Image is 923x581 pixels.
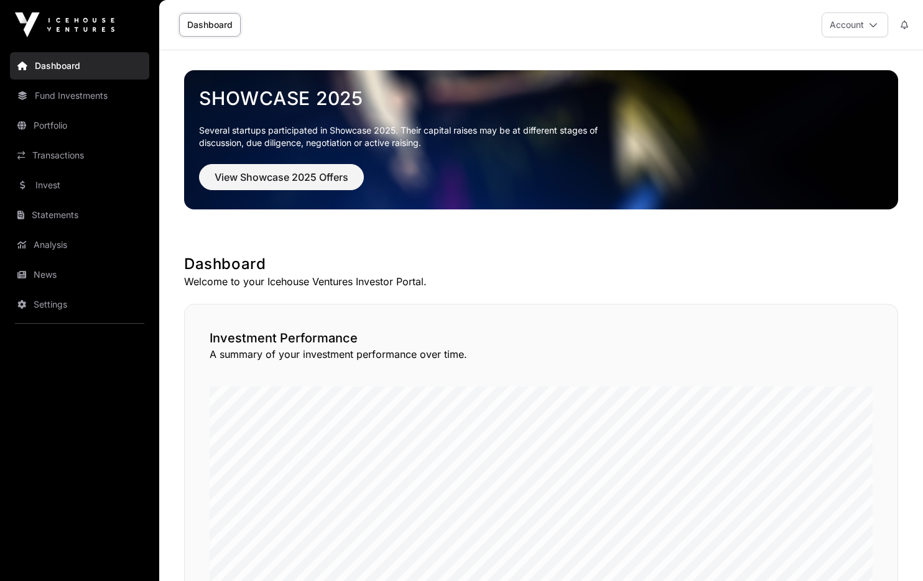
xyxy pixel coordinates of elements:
[184,254,898,274] h1: Dashboard
[10,231,149,258] a: Analysis
[15,12,114,37] img: Icehouse Ventures Logo
[10,172,149,199] a: Invest
[10,201,149,229] a: Statements
[199,176,364,189] a: View Showcase 2025 Offers
[210,347,873,362] p: A summary of your investment performance over time.
[179,13,241,37] a: Dashboard
[10,261,149,288] a: News
[861,521,923,581] iframe: Chat Widget
[10,291,149,318] a: Settings
[10,112,149,139] a: Portfolio
[199,124,617,149] p: Several startups participated in Showcase 2025. Their capital raises may be at different stages o...
[215,170,348,185] span: View Showcase 2025 Offers
[210,329,873,347] h2: Investment Performance
[199,87,883,109] a: Showcase 2025
[199,164,364,190] button: View Showcase 2025 Offers
[10,82,149,109] a: Fund Investments
[184,274,898,289] p: Welcome to your Icehouse Ventures Investor Portal.
[10,142,149,169] a: Transactions
[10,52,149,80] a: Dashboard
[822,12,888,37] button: Account
[184,70,898,209] img: Showcase 2025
